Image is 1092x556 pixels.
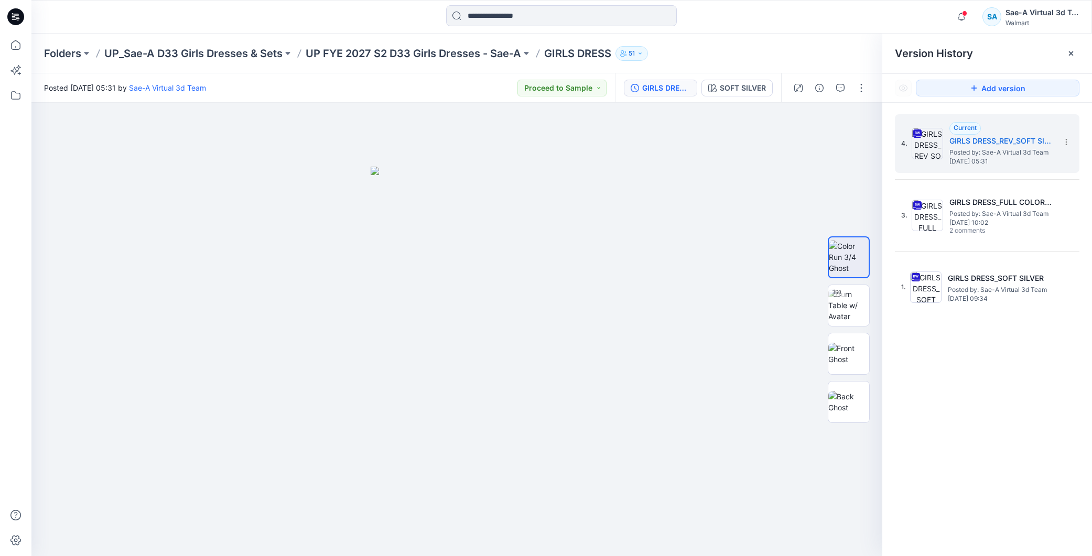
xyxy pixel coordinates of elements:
[629,48,635,59] p: 51
[949,158,1054,165] span: [DATE] 05:31
[948,295,1053,302] span: [DATE] 09:34
[895,47,973,60] span: Version History
[129,83,206,92] a: Sae-A Virtual 3d Team
[44,46,81,61] a: Folders
[828,343,869,365] img: Front Ghost
[44,82,206,93] span: Posted [DATE] 05:31 by
[949,135,1054,147] h5: GIRLS DRESS_REV_SOFT SILVER
[829,241,869,274] img: Color Run 3/4 Ghost
[544,46,611,61] p: GIRLS DRESS
[1005,6,1079,19] div: Sae-A Virtual 3d Team
[910,271,942,303] img: GIRLS DRESS_SOFT SILVER
[901,211,907,220] span: 3.
[949,227,1023,235] span: 2 comments
[828,391,869,413] img: Back Ghost
[901,139,907,148] span: 4.
[954,124,977,132] span: Current
[982,7,1001,26] div: SA
[948,285,1053,295] span: Posted by: Sae-A Virtual 3d Team
[615,46,648,61] button: 51
[306,46,521,61] a: UP FYE 2027 S2 D33 Girls Dresses - Sae-A
[624,80,697,96] button: GIRLS DRESS_REV_SOFT SILVER
[828,289,869,322] img: Turn Table w/ Avatar
[948,272,1053,285] h5: GIRLS DRESS_SOFT SILVER
[916,80,1079,96] button: Add version
[949,219,1054,226] span: [DATE] 10:02
[642,82,690,94] div: GIRLS DRESS_REV_SOFT SILVER
[949,196,1054,209] h5: GIRLS DRESS_FULL COLORWAYS
[901,282,906,292] span: 1.
[912,128,943,159] img: GIRLS DRESS_REV_SOFT SILVER
[104,46,283,61] a: UP_Sae-A D33 Girls Dresses & Sets
[701,80,773,96] button: SOFT SILVER
[912,200,943,231] img: GIRLS DRESS_FULL COLORWAYS
[895,80,912,96] button: Show Hidden Versions
[1005,19,1079,27] div: Walmart
[811,80,828,96] button: Details
[949,209,1054,219] span: Posted by: Sae-A Virtual 3d Team
[1067,49,1075,58] button: Close
[949,147,1054,158] span: Posted by: Sae-A Virtual 3d Team
[720,82,766,94] div: SOFT SILVER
